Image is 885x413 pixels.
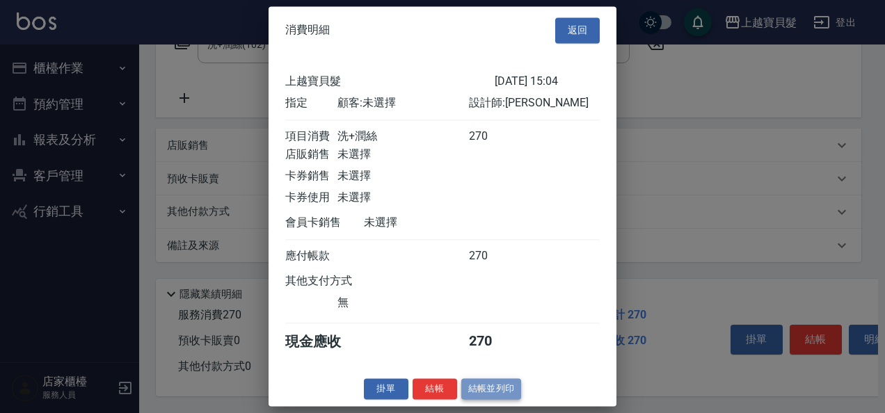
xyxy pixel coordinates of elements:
div: 270 [469,332,521,351]
div: 應付帳款 [285,249,337,264]
div: 未選擇 [337,147,468,162]
div: 未選擇 [364,216,495,230]
div: 卡券使用 [285,191,337,205]
button: 返回 [555,17,600,43]
button: 結帳 [413,378,457,400]
div: 上越寶貝髮 [285,74,495,89]
div: 洗+潤絲 [337,129,468,144]
button: 結帳並列印 [461,378,522,400]
div: 項目消費 [285,129,337,144]
div: 其他支付方式 [285,274,390,289]
div: 未選擇 [337,191,468,205]
div: 指定 [285,96,337,111]
button: 掛單 [364,378,408,400]
div: 設計師: [PERSON_NAME] [469,96,600,111]
div: 顧客: 未選擇 [337,96,468,111]
div: 卡券銷售 [285,169,337,184]
div: 270 [469,249,521,264]
div: 店販銷售 [285,147,337,162]
div: 現金應收 [285,332,364,351]
div: [DATE] 15:04 [495,74,600,89]
div: 270 [469,129,521,144]
div: 無 [337,295,468,310]
div: 會員卡銷售 [285,216,364,230]
span: 消費明細 [285,24,330,38]
div: 未選擇 [337,169,468,184]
